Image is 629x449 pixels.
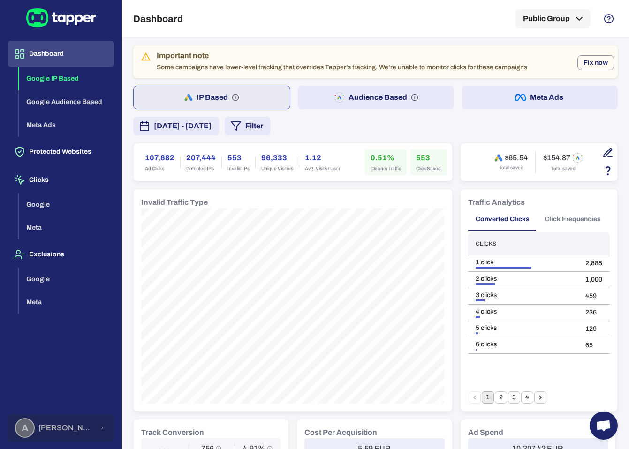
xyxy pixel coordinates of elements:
button: [DATE] - [DATE] [133,117,219,135]
div: Important note [157,51,527,60]
h6: $154.87 [543,153,570,163]
div: 1 click [476,258,570,267]
td: 236 [578,305,610,321]
button: Converted Clicks [468,208,537,231]
h6: $65.54 [505,153,528,163]
span: Click Saved [416,165,441,172]
h6: 96,333 [261,152,293,164]
span: [PERSON_NAME] [PERSON_NAME] Koutsogianni [38,423,94,433]
button: Google [19,193,114,217]
button: Dashboard [8,41,114,67]
button: Meta [19,216,114,239]
button: Public Group [515,9,591,28]
div: 3 clicks [476,291,570,299]
div: 4 clicks [476,307,570,316]
div: 5 clicks [476,324,570,332]
h6: Ad Spend [468,427,503,438]
span: Detected IPs [186,165,216,172]
h6: Track Conversion [141,427,204,438]
h5: Dashboard [133,13,183,24]
button: Click Frequencies [537,208,608,231]
button: Audience Based [298,86,454,109]
nav: pagination navigation [468,391,547,404]
button: IP Based [133,86,290,109]
div: Open chat [590,412,618,440]
svg: IP based: Search, Display, and Shopping. [232,94,239,101]
span: Invalid IPs [227,165,250,172]
h6: 0.51% [371,152,401,164]
svg: Audience based: Search, Display, Shopping, Video Performance Max, Demand Generation [411,94,418,101]
div: A [15,418,35,438]
span: Unique Visitors [261,165,293,172]
td: 65 [578,337,610,354]
td: 459 [578,288,610,305]
a: Google IP Based [19,74,114,82]
a: Meta Ads [19,120,114,128]
a: Meta [19,298,114,306]
button: Clicks [8,167,114,193]
button: Go to page 3 [508,391,520,404]
div: 6 clicks [476,340,570,349]
a: Protected Websites [8,147,114,155]
button: Google Audience Based [19,90,114,114]
span: Total saved [499,165,523,171]
button: Meta Ads [462,86,618,109]
button: Meta Ads [19,113,114,137]
button: Go to next page [534,391,546,404]
h6: 1.12 [305,152,340,164]
th: Clicks [468,232,578,255]
button: Google IP Based [19,67,114,90]
a: Dashboard [8,49,114,57]
div: Some campaigns have lower-level tracking that overrides Tapper’s tracking. We’re unable to monito... [157,48,527,75]
a: Meta [19,223,114,231]
h6: Cost Per Acquisition [304,427,377,438]
span: [DATE] - [DATE] [154,120,212,132]
a: Google [19,200,114,208]
span: Cleaner Traffic [371,165,401,172]
div: 2 clicks [476,275,570,283]
h6: 207,444 [186,152,216,164]
span: Ad Clicks [145,165,174,172]
td: 129 [578,321,610,337]
button: page 1 [482,391,494,404]
h6: Traffic Analytics [468,197,525,208]
button: Filter [225,117,271,135]
span: Avg. Visits / User [305,165,340,172]
button: Meta [19,291,114,314]
td: 2,885 [578,255,610,272]
a: Exclusions [8,250,114,258]
button: Estimation based on the quantity of invalid click x cost-per-click. [600,163,616,179]
h6: 553 [416,152,441,164]
button: Go to page 4 [521,391,533,404]
button: Protected Websites [8,139,114,165]
td: 1,000 [578,272,610,288]
a: Clicks [8,175,114,183]
h6: 107,682 [145,152,174,164]
button: A[PERSON_NAME] [PERSON_NAME] Koutsogianni [8,414,114,442]
button: Exclusions [8,241,114,268]
button: Fix now [577,55,614,70]
a: Google Audience Based [19,97,114,105]
h6: 553 [227,152,250,164]
button: Google [19,268,114,291]
button: Go to page 2 [495,391,507,404]
span: Total saved [551,165,576,172]
h6: Invalid Traffic Type [141,197,208,208]
a: Google [19,274,114,282]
